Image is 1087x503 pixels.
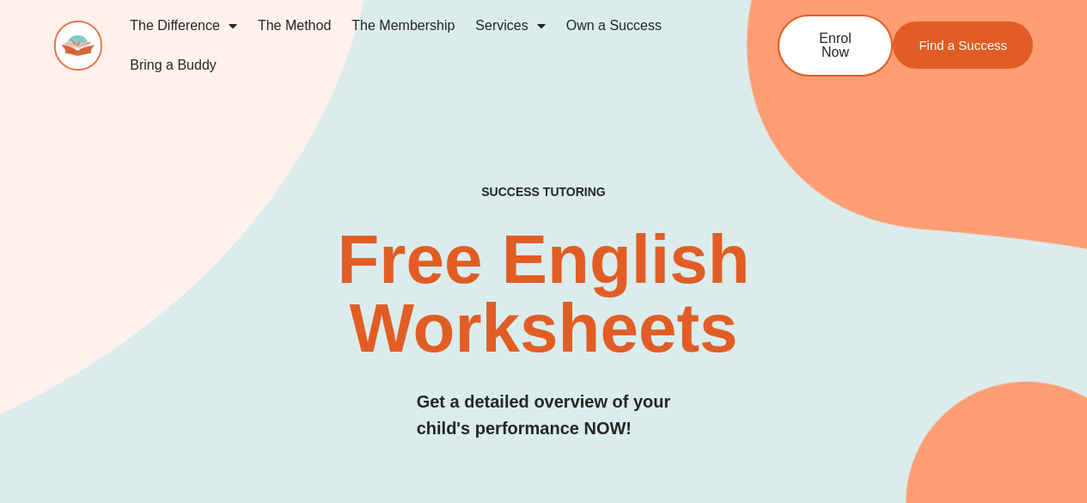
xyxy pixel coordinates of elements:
[221,225,866,363] h2: Free English Worksheets​
[399,185,688,199] h4: SUCCESS TUTORING​
[341,6,465,46] a: The Membership
[119,46,227,85] a: Bring a Buddy
[465,6,555,46] a: Services
[919,39,1007,52] span: Find a Success
[119,6,721,85] nav: Menu
[778,15,893,77] a: Enrol Now
[417,389,671,442] h3: Get a detailed overview of your child's performance NOW!
[247,6,341,46] a: The Method
[805,32,865,59] span: Enrol Now
[119,6,247,46] a: The Difference
[893,21,1033,69] a: Find a Success
[556,6,672,46] a: Own a Success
